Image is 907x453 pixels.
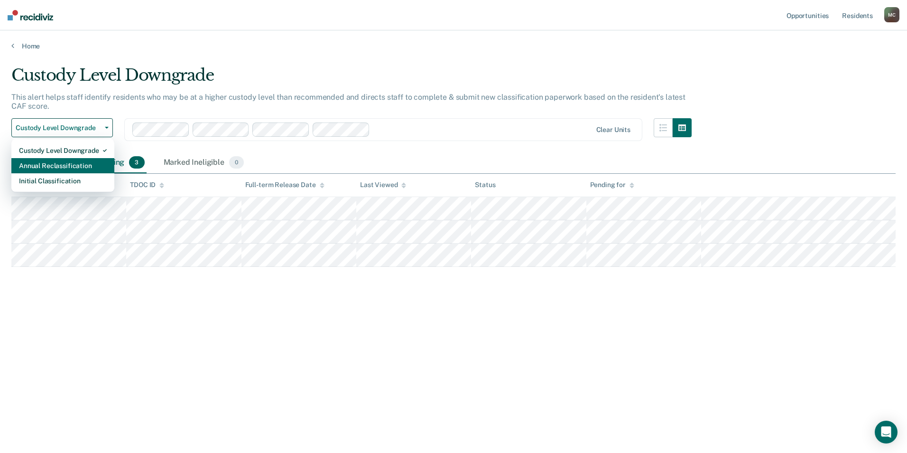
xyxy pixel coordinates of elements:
div: Open Intercom Messenger [875,421,898,444]
div: Full-term Release Date [245,181,324,189]
div: Last Viewed [360,181,406,189]
div: Pending3 [94,152,146,173]
div: Status [475,181,495,189]
a: Home [11,42,896,50]
div: Custody Level Downgrade [11,66,692,93]
div: Marked Ineligible0 [162,152,246,173]
span: Custody Level Downgrade [16,124,101,132]
span: 3 [129,156,144,169]
div: TDOC ID [130,181,164,189]
div: M C [884,7,899,22]
div: Initial Classification [19,173,107,189]
div: Annual Reclassification [19,158,107,173]
p: This alert helps staff identify residents who may be at a higher custody level than recommended a... [11,93,685,111]
button: MC [884,7,899,22]
div: Clear units [596,126,631,134]
span: 0 [229,156,244,169]
button: Custody Level Downgrade [11,118,113,137]
img: Recidiviz [8,10,53,20]
div: Pending for [590,181,634,189]
div: Custody Level Downgrade [19,143,107,158]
